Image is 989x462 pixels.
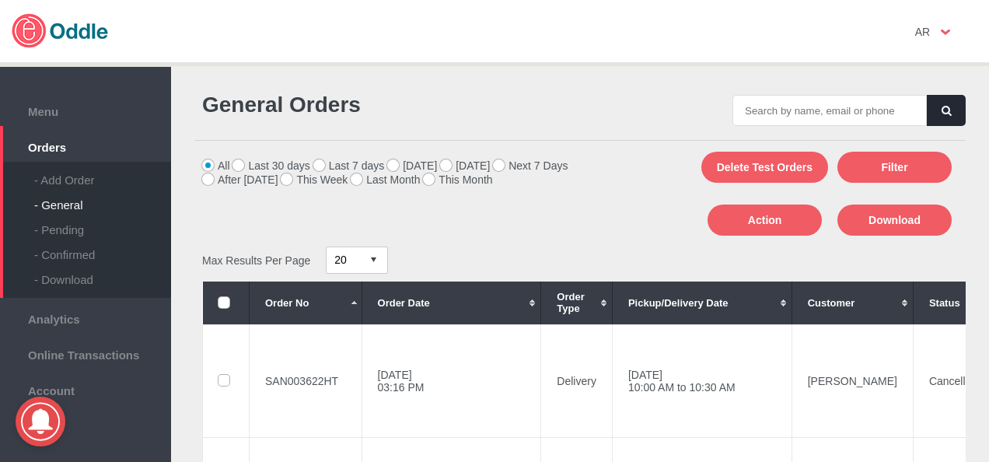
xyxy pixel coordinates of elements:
span: Analytics [8,309,163,326]
label: After [DATE] [202,173,278,186]
div: - General [34,187,171,212]
label: Last 30 days [232,159,309,172]
label: This Week [281,173,348,186]
span: Orders [8,137,163,154]
div: - Pending [34,212,171,236]
button: Action [708,205,822,236]
td: [DATE] 10:00 AM to 10:30 AM [612,324,792,437]
button: Delete Test Orders [701,152,828,183]
td: Delivery [541,324,613,437]
input: Search by name, email or phone [732,95,927,126]
label: This Month [423,173,492,186]
th: Pickup/Delivery Date [612,282,792,324]
button: Filter [837,152,952,183]
th: Order Type [541,282,613,324]
span: Menu [8,101,163,118]
label: [DATE] [440,159,490,172]
span: Online Transactions [8,345,163,362]
th: Order Date [362,282,541,324]
img: user-option-arrow.png [941,30,950,35]
td: [DATE] 03:16 PM [362,324,541,437]
label: All [202,159,230,172]
td: [PERSON_NAME] [792,324,913,437]
label: Last Month [351,173,420,186]
span: Max Results Per Page [202,254,310,266]
label: Next 7 Days [493,159,568,172]
label: [DATE] [387,159,437,172]
button: Download [837,205,952,236]
th: Customer [792,282,913,324]
td: SAN003622HT [250,324,362,437]
strong: AR [915,26,930,38]
div: - Confirmed [34,236,171,261]
span: Account [8,380,163,397]
label: Last 7 days [313,159,385,172]
div: - Add Order [34,162,171,187]
th: Order No [250,282,362,324]
div: - Download [34,261,171,286]
h1: General Orders [202,93,572,117]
